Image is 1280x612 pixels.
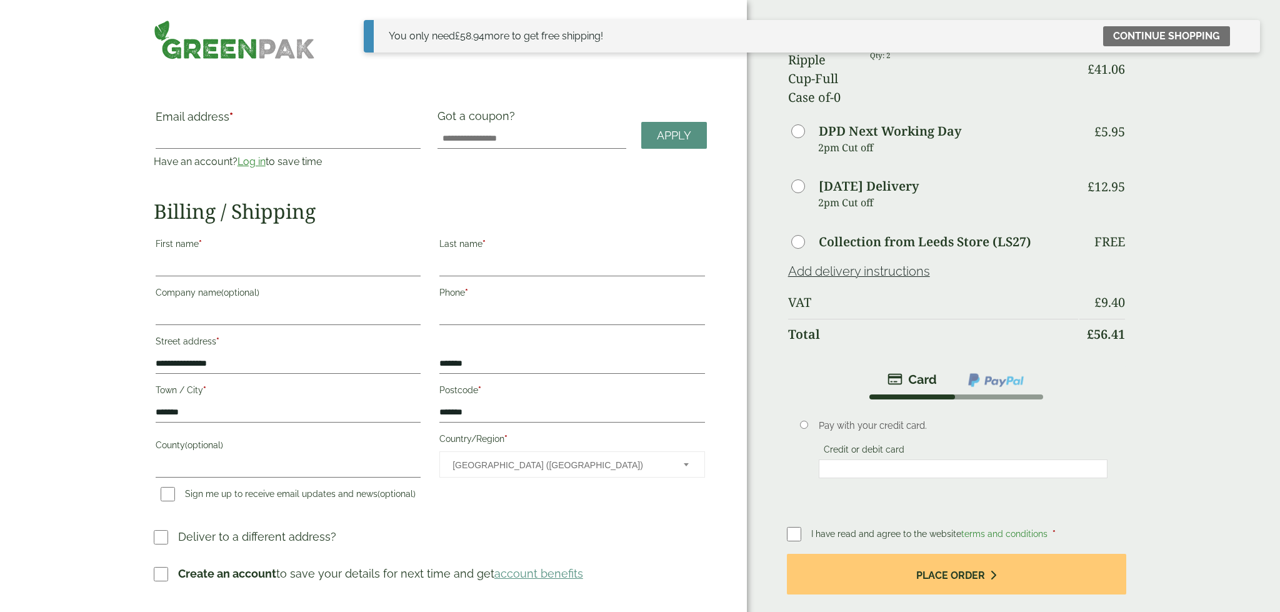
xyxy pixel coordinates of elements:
[1094,123,1125,140] bdi: 5.95
[156,436,421,458] label: County
[967,372,1025,388] img: ppcp-gateway.png
[1087,326,1125,343] bdi: 56.41
[154,20,315,59] img: GreenPak Supplies
[819,236,1031,248] label: Collection from Leeds Store (LS27)
[156,111,421,129] label: Email address
[156,333,421,354] label: Street address
[657,129,691,143] span: Apply
[377,489,416,499] span: (optional)
[178,528,336,545] p: Deliver to a different address?
[178,567,276,580] strong: Create an account
[482,239,486,249] abbr: required
[1087,178,1094,195] span: £
[1094,294,1101,311] span: £
[156,381,421,403] label: Town / City
[156,489,421,503] label: Sign me up to receive email updates and news
[465,288,468,298] abbr: required
[389,29,603,44] div: You only need more to get free shipping!
[819,444,909,458] label: Credit or debit card
[478,385,481,395] abbr: required
[154,154,422,169] p: Have an account? to save time
[819,419,1107,433] p: Pay with your credit card.
[1087,326,1094,343] span: £
[439,284,704,305] label: Phone
[216,336,219,346] abbr: required
[788,264,930,279] a: Add delivery instructions
[822,463,1103,474] iframe: Secure card payment input frame
[1094,294,1125,311] bdi: 9.40
[161,487,175,501] input: Sign me up to receive email updates and news(optional)
[203,385,206,395] abbr: required
[819,180,919,193] label: [DATE] Delivery
[178,565,583,582] p: to save your details for next time and get
[818,193,1079,212] p: 2pm Cut off
[1087,61,1094,78] span: £
[494,567,583,580] a: account benefits
[961,529,1047,539] a: terms and conditions
[156,284,421,305] label: Company name
[439,451,704,478] span: Country/Region
[1052,529,1056,539] abbr: required
[185,440,223,450] span: (optional)
[1087,178,1125,195] bdi: 12.95
[819,125,961,138] label: DPD Next Working Day
[1094,234,1125,249] p: Free
[439,430,704,451] label: Country/Region
[199,239,202,249] abbr: required
[221,288,259,298] span: (optional)
[788,288,1079,318] th: VAT
[455,30,484,42] span: 58.94
[229,110,233,123] abbr: required
[504,434,507,444] abbr: required
[1087,61,1125,78] bdi: 41.06
[887,372,937,387] img: stripe.png
[439,381,704,403] label: Postcode
[439,235,704,256] label: Last name
[452,452,666,478] span: United Kingdom (UK)
[788,319,1079,349] th: Total
[1094,123,1101,140] span: £
[811,529,1050,539] span: I have read and agree to the website
[455,30,460,42] span: £
[787,554,1127,594] button: Place order
[154,199,707,223] h2: Billing / Shipping
[156,235,421,256] label: First name
[788,32,855,107] img: 8oz Kraft Ripple Cup-Full Case of-0
[237,156,266,168] a: Log in
[818,138,1079,157] p: 2pm Cut off
[437,109,520,129] label: Got a coupon?
[641,122,707,149] a: Apply
[1103,26,1230,46] a: Continue shopping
